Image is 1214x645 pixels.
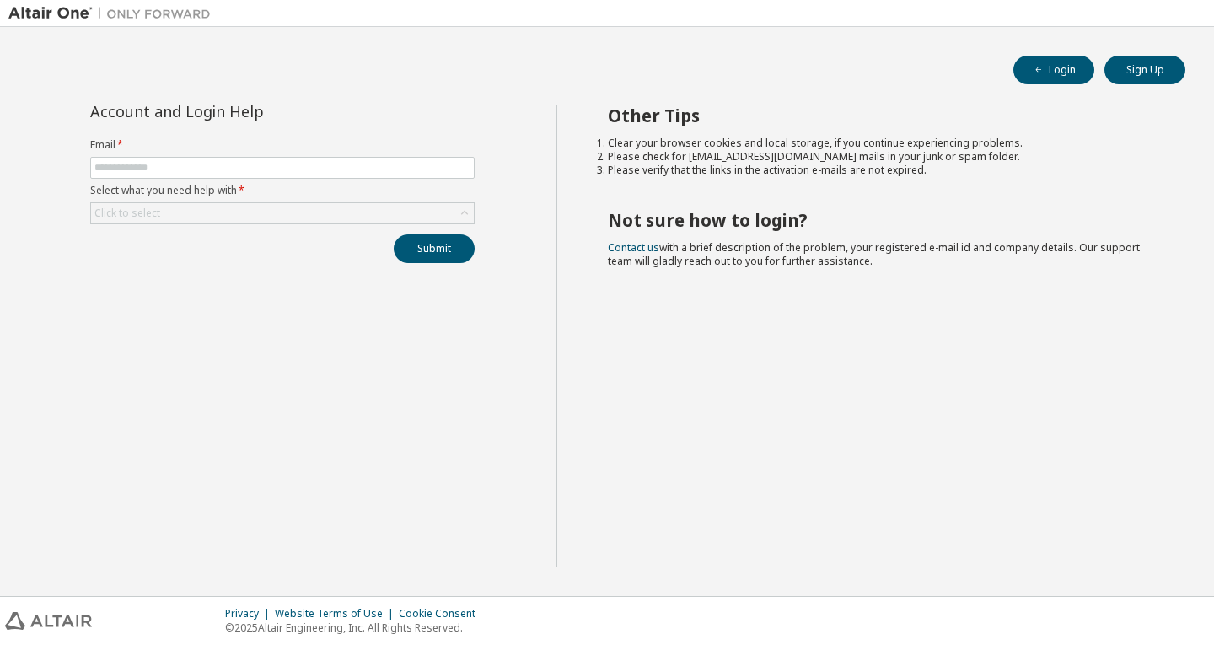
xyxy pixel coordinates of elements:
[90,105,398,118] div: Account and Login Help
[394,234,475,263] button: Submit
[1013,56,1094,84] button: Login
[91,203,474,223] div: Click to select
[90,184,475,197] label: Select what you need help with
[608,240,1140,268] span: with a brief description of the problem, your registered e-mail id and company details. Our suppo...
[608,240,659,255] a: Contact us
[94,207,160,220] div: Click to select
[399,607,486,621] div: Cookie Consent
[1104,56,1185,84] button: Sign Up
[608,137,1156,150] li: Clear your browser cookies and local storage, if you continue experiencing problems.
[275,607,399,621] div: Website Terms of Use
[608,150,1156,164] li: Please check for [EMAIL_ADDRESS][DOMAIN_NAME] mails in your junk or spam folder.
[225,607,275,621] div: Privacy
[608,209,1156,231] h2: Not sure how to login?
[90,138,475,152] label: Email
[608,105,1156,126] h2: Other Tips
[225,621,486,635] p: © 2025 Altair Engineering, Inc. All Rights Reserved.
[8,5,219,22] img: Altair One
[5,612,92,630] img: altair_logo.svg
[608,164,1156,177] li: Please verify that the links in the activation e-mails are not expired.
